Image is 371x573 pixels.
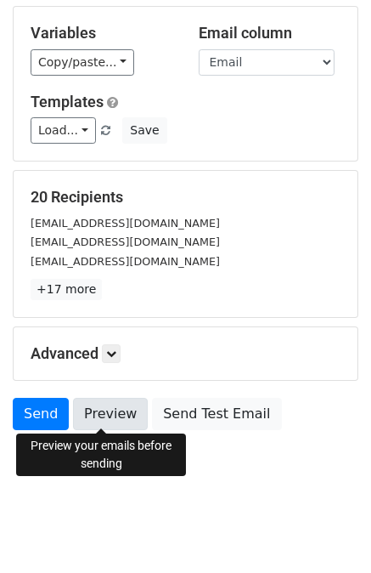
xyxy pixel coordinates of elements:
a: Templates [31,93,104,111]
h5: Advanced [31,344,340,363]
a: Send Test Email [152,398,281,430]
h5: Email column [199,24,341,43]
a: Send [13,398,69,430]
a: Load... [31,117,96,144]
small: [EMAIL_ADDRESS][DOMAIN_NAME] [31,255,220,268]
small: [EMAIL_ADDRESS][DOMAIN_NAME] [31,217,220,230]
button: Save [122,117,166,144]
small: [EMAIL_ADDRESS][DOMAIN_NAME] [31,235,220,248]
h5: 20 Recipients [31,188,340,207]
h5: Variables [31,24,173,43]
div: Preview your emails before sending [16,434,186,476]
iframe: Chat Widget [286,491,371,573]
a: +17 more [31,279,102,300]
a: Copy/paste... [31,49,134,76]
a: Preview [73,398,148,430]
